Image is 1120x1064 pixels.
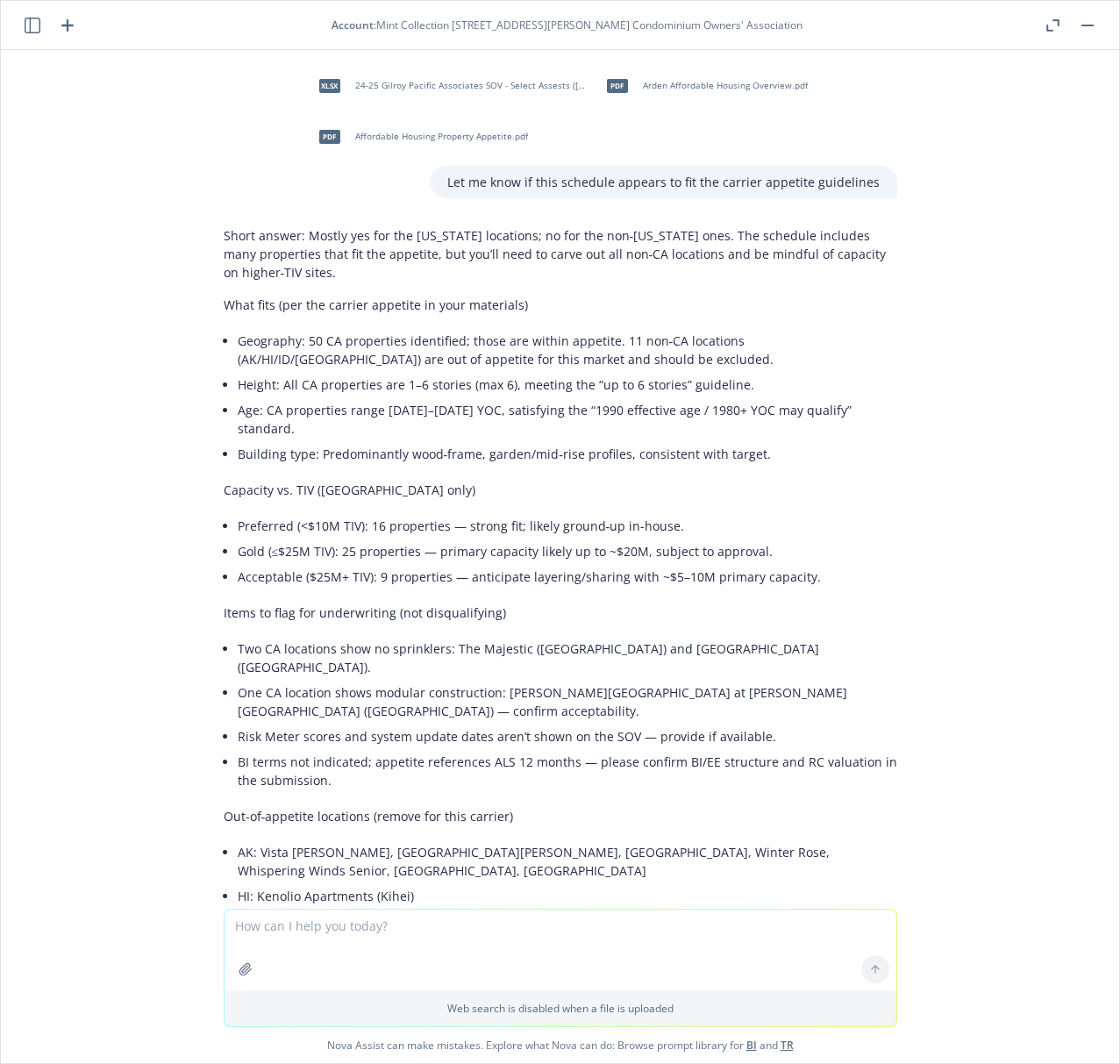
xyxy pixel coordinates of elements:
[308,115,531,159] div: pdfAffordable Housing Property Appetite.pdf
[224,603,897,622] p: Items to flag for underwriting (not disqualifying)
[224,226,897,282] p: Short answer: Mostly yes for the [US_STATE] locations; no for the non‑[US_STATE] ones. The schedu...
[224,481,897,499] p: Capacity vs. TIV ([GEOGRAPHIC_DATA] only)
[607,79,628,92] span: pdf
[238,564,897,589] li: Acceptable ($25M+ TIV): 9 properties — anticipate layering/sharing with ~$5–10M primary capacity.
[238,724,897,749] li: Risk Meter scores and system update dates aren’t shown on the SOV — provide if available.
[238,680,897,724] li: One CA location shows modular construction: [PERSON_NAME][GEOGRAPHIC_DATA] at [PERSON_NAME][GEOGR...
[238,397,897,441] li: Age: CA properties range [DATE]–[DATE] YOC, satisfying the “1990 effective age / 1980+ YOC may qu...
[308,64,589,108] div: xlsx24-25 Gilroy Pacific Associates SOV - Select Assests ([DATE]).xlsx
[238,328,897,372] li: Geography: 50 CA properties identified; those are within appetite. 11 non‑CA locations (AK/HI/ID/...
[8,1027,1112,1063] span: Nova Assist can make mistakes. Explore what Nova can do: Browse prompt library for and
[238,372,897,397] li: Height: All CA properties are 1–6 stories (max 6), meeting the “up to 6 stories” guideline.
[238,513,897,539] li: Preferred (<$10M TIV): 16 properties — strong fit; likely ground‑up in-house.
[238,539,897,564] li: Gold (≤$25M TIV): 25 properties — primary capacity likely up to ~$20M, subject to approval.
[238,441,897,467] li: Building type: Predominantly wood‑frame, garden/mid‑rise profiles, consistent with target.
[238,883,897,909] li: HI: Kenolio Apartments (Kihei)
[332,18,803,32] div: : Mint Collection [STREET_ADDRESS][PERSON_NAME] Condominium Owners' Association
[781,1038,794,1053] a: TR
[235,1001,886,1016] p: Web search is disabled when a file is uploaded
[224,296,897,314] p: What fits (per the carrier appetite in your materials)
[355,80,585,91] span: 24-25 Gilroy Pacific Associates SOV - Select Assests ([DATE]).xlsx
[643,80,808,91] span: Arden Affordable Housing Overview.pdf
[596,64,811,108] div: pdfArden Affordable Housing Overview.pdf
[238,839,897,883] li: AK: Vista [PERSON_NAME], [GEOGRAPHIC_DATA][PERSON_NAME], [GEOGRAPHIC_DATA], Winter Rose, Whisperi...
[238,749,897,793] li: BI terms not indicated; appetite references ALS 12 months — please confirm BI/EE structure and RC...
[224,807,897,825] p: Out-of‑appetite locations (remove for this carrier)
[447,173,880,191] p: Let me know if this schedule appears to fit the carrier appetite guidelines
[319,79,340,92] span: xlsx
[355,131,528,142] span: Affordable Housing Property Appetite.pdf
[238,636,897,680] li: Two CA locations show no sprinklers: The Majestic ([GEOGRAPHIC_DATA]) and [GEOGRAPHIC_DATA] ([GEO...
[332,18,374,32] span: Account
[746,1038,757,1053] a: BI
[319,130,340,143] span: pdf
